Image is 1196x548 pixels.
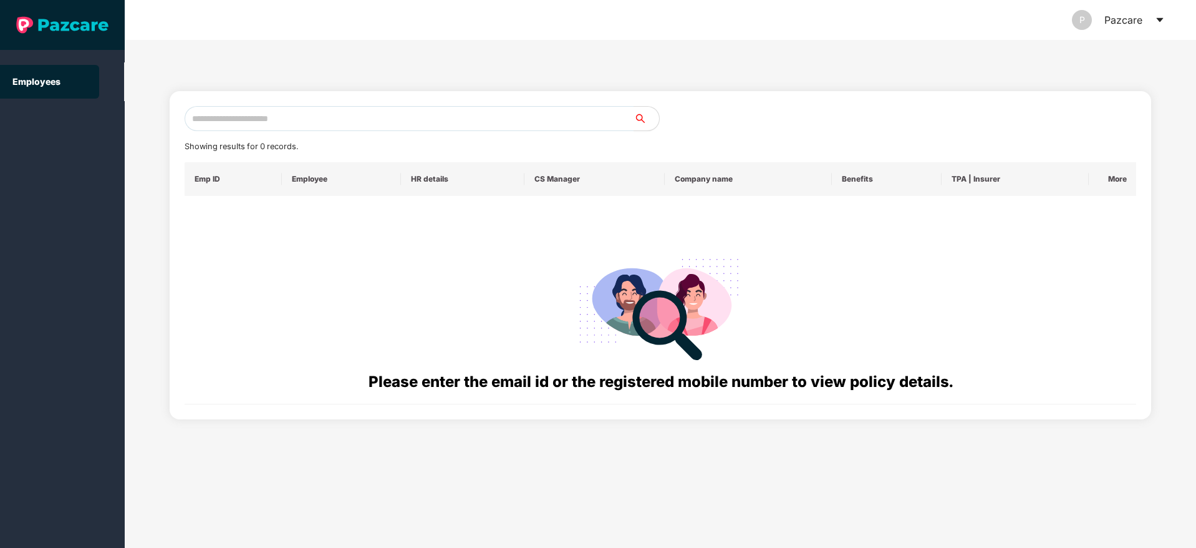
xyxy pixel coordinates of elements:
[369,373,953,391] span: Please enter the email id or the registered mobile number to view policy details.
[1155,15,1165,25] span: caret-down
[665,162,832,196] th: Company name
[1079,10,1085,30] span: P
[524,162,665,196] th: CS Manager
[571,243,750,370] img: svg+xml;base64,PHN2ZyB4bWxucz0iaHR0cDovL3d3dy53My5vcmcvMjAwMC9zdmciIHdpZHRoPSIyODgiIGhlaWdodD0iMj...
[942,162,1089,196] th: TPA | Insurer
[634,106,660,131] button: search
[185,142,298,151] span: Showing results for 0 records.
[1089,162,1136,196] th: More
[185,162,282,196] th: Emp ID
[12,76,60,87] a: Employees
[832,162,942,196] th: Benefits
[634,114,659,124] span: search
[282,162,401,196] th: Employee
[401,162,524,196] th: HR details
